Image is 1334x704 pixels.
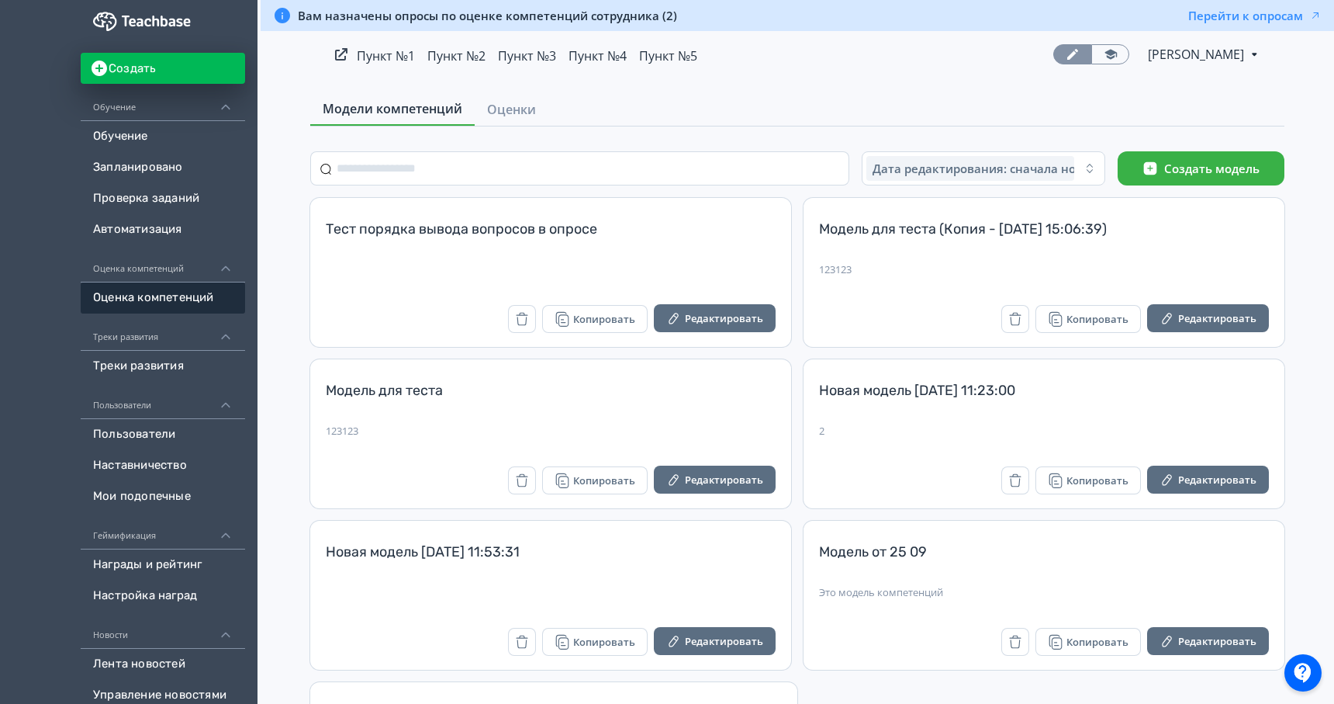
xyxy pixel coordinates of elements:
[1147,627,1269,655] button: Редактировать
[1147,466,1269,494] button: Редактировать
[487,100,536,119] span: Оценки
[326,425,776,437] div: 123123
[326,543,776,580] div: Новая модель [DATE] 11:53:31
[1091,44,1129,64] a: Переключиться в режим ученика
[81,183,245,214] a: Проверка заданий
[654,627,776,657] a: Редактировать
[81,314,245,351] div: Треки развития
[81,481,245,512] a: Мои подопечные
[1147,627,1269,657] a: Редактировать
[819,543,1269,580] div: Модель от 25 09
[81,581,245,612] a: Настройка наград
[654,627,776,655] button: Редактировать
[357,47,415,64] a: Пункт №1
[819,220,1269,257] div: Модель для теста (Копия - [DATE] 15:06:39)
[81,612,245,649] div: Новости
[1035,628,1141,656] button: Копировать
[81,450,245,481] a: Наставничество
[1148,45,1246,64] span: Александр Лесков
[326,220,776,257] div: Тест порядка вывода вопросов в опросе
[81,649,245,680] a: Лента новостей
[1147,304,1269,335] a: Редактировать
[1188,8,1322,23] button: Перейти к опросам
[819,586,1269,598] div: Это модель компетенций
[81,283,245,314] a: Оценка компетенций
[862,151,1105,186] button: Дата редактирования: сначала новые
[654,466,776,496] a: Редактировать
[81,245,245,283] div: Оценка компетенций
[639,47,697,64] a: Пункт №5
[819,381,1269,418] div: Новая модель [DATE] 11:23:00
[1035,305,1141,333] button: Копировать
[498,47,556,64] a: Пункт №3
[323,99,462,118] span: Модели компетенций
[542,466,648,494] button: Копировать
[569,47,627,64] a: Пункт №4
[654,304,776,332] button: Редактировать
[542,305,648,333] button: Копировать
[81,121,245,152] a: Обучение
[81,512,245,550] div: Геймификация
[1118,151,1284,186] button: Создать модель
[1147,466,1269,496] a: Редактировать
[81,351,245,382] a: Треки развития
[81,382,245,419] div: Пользователи
[326,381,776,418] div: Модель для теста
[654,466,776,494] button: Редактировать
[1147,304,1269,332] button: Редактировать
[427,47,486,64] a: Пункт №2
[81,53,245,84] button: Создать
[542,628,648,656] button: Копировать
[81,550,245,581] a: Награды и рейтинг
[81,419,245,450] a: Пользователи
[819,425,1269,437] div: 2
[81,84,245,121] div: Обучение
[873,161,1099,176] span: Дата редактирования: сначала новые
[298,8,677,23] span: Вам назначены опросы по оценке компетенций сотрудника (2)
[819,263,1269,276] div: 123123
[81,152,245,183] a: Запланировано
[1035,466,1141,494] button: Копировать
[654,304,776,335] a: Редактировать
[81,214,245,245] a: Автоматизация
